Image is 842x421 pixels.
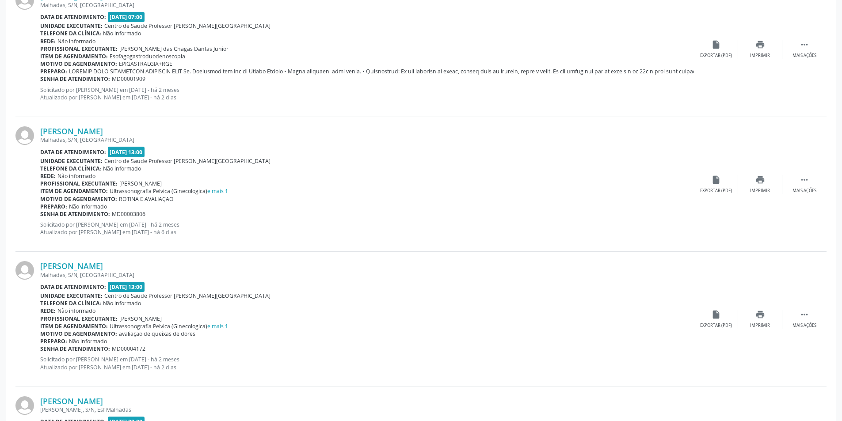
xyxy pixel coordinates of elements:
b: Telefone da clínica: [40,165,101,172]
span: Não informado [69,338,107,345]
div: Malhadas, S/N, [GEOGRAPHIC_DATA] [40,271,694,279]
b: Senha de atendimento: [40,75,110,83]
b: Profissional executante: [40,45,118,53]
b: Senha de atendimento: [40,210,110,218]
span: [DATE] 13:00 [108,147,145,157]
b: Telefone da clínica: [40,300,101,307]
p: Solicitado por [PERSON_NAME] em [DATE] - há 2 meses Atualizado por [PERSON_NAME] em [DATE] - há 2... [40,356,694,371]
div: Mais ações [792,322,816,329]
div: [PERSON_NAME], S/N, Esf Malhadas [40,406,694,413]
span: Esofagogastroduodenoscopia [110,53,185,60]
b: Data de atendimento: [40,148,106,156]
a: e mais 1 [207,322,228,330]
i: insert_drive_file [711,175,721,185]
span: Centro de Saude Professor [PERSON_NAME][GEOGRAPHIC_DATA] [104,157,271,165]
div: Mais ações [792,188,816,194]
b: Telefone da clínica: [40,30,101,37]
div: Mais ações [792,53,816,59]
b: Data de atendimento: [40,283,106,291]
span: Ultrassonografia Pelvica (Ginecologica) [110,322,228,330]
span: [DATE] 13:00 [108,282,145,292]
i:  [800,40,809,49]
b: Preparo: [40,68,67,75]
span: [PERSON_NAME] [119,180,162,187]
span: [PERSON_NAME] das Chagas Dantas Junior [119,45,229,53]
a: [PERSON_NAME] [40,396,103,406]
img: img [15,396,34,415]
a: [PERSON_NAME] [40,261,103,271]
b: Motivo de agendamento: [40,195,117,203]
div: Malhadas, S/N, [GEOGRAPHIC_DATA] [40,1,694,9]
b: Item de agendamento: [40,187,108,195]
i:  [800,310,809,319]
div: Exportar (PDF) [700,322,732,329]
b: Unidade executante: [40,292,103,300]
span: [PERSON_NAME] [119,315,162,322]
img: img [15,261,34,280]
b: Item de agendamento: [40,53,108,60]
div: Imprimir [750,188,770,194]
span: EPIGASTRALGIA+RGE [119,60,172,68]
b: Rede: [40,172,56,180]
b: Preparo: [40,338,67,345]
b: Rede: [40,38,56,45]
i: insert_drive_file [711,310,721,319]
span: Não informado [57,38,95,45]
b: Profissional executante: [40,180,118,187]
span: [DATE] 07:00 [108,12,145,22]
b: Senha de atendimento: [40,345,110,353]
span: Não informado [103,165,141,172]
b: Data de atendimento: [40,13,106,21]
span: Centro de Saude Professor [PERSON_NAME][GEOGRAPHIC_DATA] [104,292,271,300]
b: Rede: [40,307,56,315]
div: Exportar (PDF) [700,53,732,59]
span: Não informado [103,30,141,37]
span: Centro de Saude Professor [PERSON_NAME][GEOGRAPHIC_DATA] [104,22,271,30]
span: MD00003806 [112,210,145,218]
b: Unidade executante: [40,22,103,30]
b: Preparo: [40,203,67,210]
b: Item de agendamento: [40,322,108,330]
i: print [755,310,765,319]
b: Unidade executante: [40,157,103,165]
i: print [755,175,765,185]
span: avaliaçao de queixas de dores [119,330,195,338]
div: Malhadas, S/N, [GEOGRAPHIC_DATA] [40,136,694,144]
a: [PERSON_NAME] [40,126,103,136]
p: Solicitado por [PERSON_NAME] em [DATE] - há 2 meses Atualizado por [PERSON_NAME] em [DATE] - há 6... [40,221,694,236]
span: MD00001909 [112,75,145,83]
span: MD00004172 [112,345,145,353]
span: Não informado [57,172,95,180]
i:  [800,175,809,185]
span: Não informado [69,203,107,210]
span: ROTINA E AVALIAÇAO [119,195,174,203]
a: e mais 1 [207,187,228,195]
div: Imprimir [750,322,770,329]
div: Imprimir [750,53,770,59]
b: Motivo de agendamento: [40,60,117,68]
b: Profissional executante: [40,315,118,322]
span: Ultrassonografia Pelvica (Ginecologica) [110,187,228,195]
i: print [755,40,765,49]
i: insert_drive_file [711,40,721,49]
img: img [15,126,34,145]
b: Motivo de agendamento: [40,330,117,338]
span: Não informado [103,300,141,307]
p: Solicitado por [PERSON_NAME] em [DATE] - há 2 meses Atualizado por [PERSON_NAME] em [DATE] - há 2... [40,86,694,101]
span: Não informado [57,307,95,315]
div: Exportar (PDF) [700,188,732,194]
